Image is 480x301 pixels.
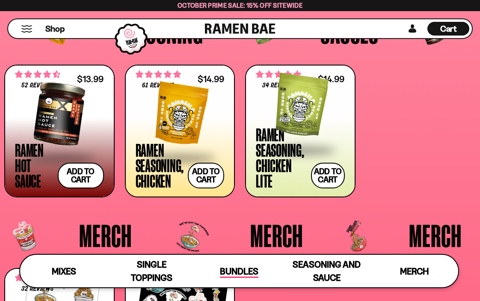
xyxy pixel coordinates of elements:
[440,24,457,34] span: Cart
[15,142,53,188] div: Ramen Hot Sauce
[370,255,458,287] a: Merch
[245,65,356,197] a: 5.00 stars 34 reviews $14.99 Ramen Seasoning, Chicken Lite Add to cart
[58,163,104,188] button: Add to cart
[52,266,76,277] span: Mixes
[15,69,60,80] span: 4.71 stars
[196,255,283,287] a: Bundles
[4,65,115,197] a: 4.71 stars 52 reviews $13.99 Ramen Hot Sauce Add to cart
[108,255,196,287] a: Single Toppings
[21,25,33,33] button: Mobile Menu Trigger
[188,163,224,188] button: Add to cart
[220,266,258,278] span: Bundles
[400,266,429,277] span: Merch
[15,272,60,283] span: 4.75 stars
[45,22,65,36] a: Shop
[409,220,462,251] span: Merch
[136,142,184,188] div: Ramen Seasoning, Chicken
[178,1,302,9] span: October Prime Sale: 15% off Sitewide
[293,259,361,283] span: Seasoning and Sauce
[283,255,370,287] a: Seasoning and Sauce
[20,255,108,287] a: Mixes
[79,220,132,251] span: Merch
[311,163,345,188] button: Add to cart
[256,127,307,188] div: Ramen Seasoning, Chicken Lite
[131,259,172,283] span: Single Toppings
[125,65,235,197] a: 4.84 stars 61 reviews $14.99 Ramen Seasoning, Chicken Add to cart
[136,69,181,80] span: 4.84 stars
[250,220,303,251] span: Merch
[45,23,65,35] span: Shop
[427,19,469,38] div: Cart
